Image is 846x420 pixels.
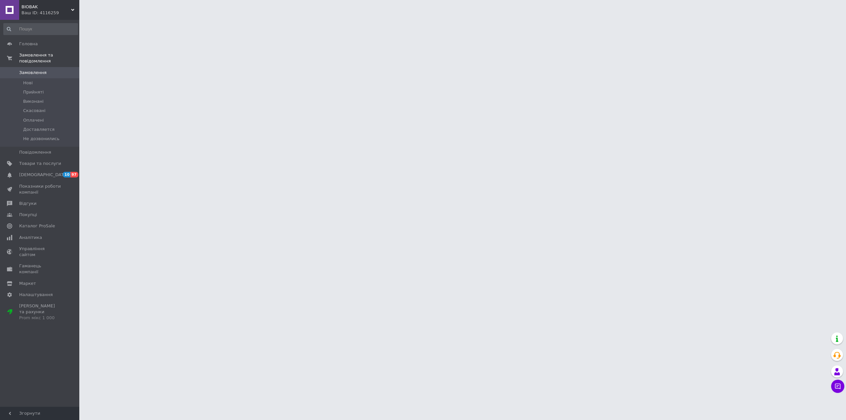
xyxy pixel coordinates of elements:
[23,89,44,95] span: Прийняті
[23,117,44,123] span: Оплачені
[23,98,44,104] span: Виконані
[19,41,38,47] span: Головна
[19,246,61,258] span: Управління сайтом
[19,235,42,241] span: Аналітика
[19,281,36,286] span: Маркет
[19,149,51,155] span: Повідомлення
[23,127,55,133] span: Доставляется
[3,23,78,35] input: Пошук
[70,172,78,177] span: 97
[19,172,68,178] span: [DEMOGRAPHIC_DATA]
[19,52,79,64] span: Замовлення та повідомлення
[23,108,46,114] span: Скасовані
[19,315,61,321] div: Prom мікс 1 000
[19,201,36,207] span: Відгуки
[21,4,71,10] span: BIOBAK
[19,183,61,195] span: Показники роботи компанії
[21,10,79,16] div: Ваш ID: 4116259
[19,303,61,321] span: [PERSON_NAME] та рахунки
[19,161,61,167] span: Товари та послуги
[19,70,47,76] span: Замовлення
[831,380,844,393] button: Чат з покупцем
[19,212,37,218] span: Покупці
[63,172,70,177] span: 10
[23,136,59,142] span: Не дозвонились
[19,223,55,229] span: Каталог ProSale
[19,292,53,298] span: Налаштування
[23,80,33,86] span: Нові
[19,263,61,275] span: Гаманець компанії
